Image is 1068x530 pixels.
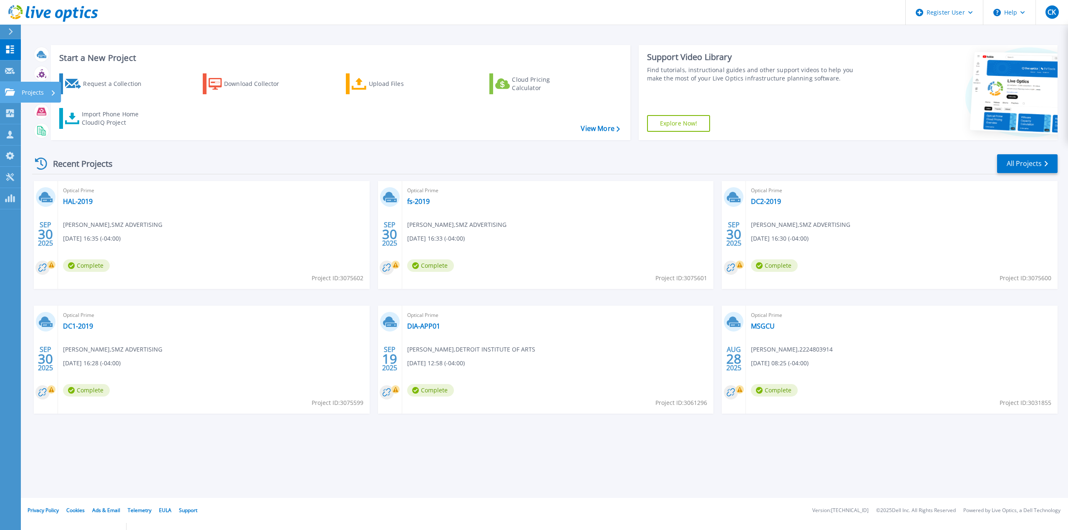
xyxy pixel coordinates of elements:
span: Optical Prime [407,186,709,195]
span: 28 [726,355,741,362]
div: SEP 2025 [382,344,398,374]
span: 30 [726,231,741,238]
span: Complete [407,384,454,397]
a: Download Collector [203,73,296,94]
a: Cookies [66,507,85,514]
span: Project ID: 3031855 [1000,398,1051,407]
a: EULA [159,507,171,514]
div: SEP 2025 [726,219,742,249]
div: Request a Collection [83,75,150,92]
span: Project ID: 3075599 [312,398,363,407]
span: Complete [751,384,798,397]
span: Optical Prime [751,311,1053,320]
span: Complete [407,259,454,272]
span: Complete [751,259,798,272]
span: [PERSON_NAME] , DETROIT INSTITUTE OF ARTS [407,345,535,354]
span: [DATE] 16:30 (-04:00) [751,234,809,243]
span: [PERSON_NAME] , SMZ ADVERTISING [407,220,506,229]
span: Project ID: 3075601 [655,274,707,283]
span: Project ID: 3075602 [312,274,363,283]
a: DIA-APP01 [407,322,440,330]
a: MSGCU [751,322,775,330]
span: [DATE] 16:33 (-04:00) [407,234,465,243]
span: 19 [382,355,397,362]
span: 30 [38,231,53,238]
span: Optical Prime [751,186,1053,195]
li: Powered by Live Optics, a Dell Technology [963,508,1060,513]
p: Projects [22,82,44,103]
a: Privacy Policy [28,507,59,514]
a: View More [581,125,620,133]
a: HAL-2019 [63,197,93,206]
span: [DATE] 16:35 (-04:00) [63,234,121,243]
span: [DATE] 16:28 (-04:00) [63,359,121,368]
div: SEP 2025 [38,219,53,249]
div: AUG 2025 [726,344,742,374]
span: Optical Prime [63,186,365,195]
a: Cloud Pricing Calculator [489,73,582,94]
span: [PERSON_NAME] , 2224803914 [751,345,833,354]
span: 30 [382,231,397,238]
div: Find tutorials, instructional guides and other support videos to help you make the most of your L... [647,66,864,83]
span: Complete [63,259,110,272]
span: Complete [63,384,110,397]
span: [DATE] 08:25 (-04:00) [751,359,809,368]
a: DC2-2019 [751,197,781,206]
div: Import Phone Home CloudIQ Project [82,110,147,127]
span: [DATE] 12:58 (-04:00) [407,359,465,368]
div: Download Collector [224,75,291,92]
a: Telemetry [128,507,151,514]
span: Project ID: 3061296 [655,398,707,407]
a: Ads & Email [92,507,120,514]
div: Support Video Library [647,52,864,63]
div: SEP 2025 [38,344,53,374]
h3: Start a New Project [59,53,620,63]
a: fs-2019 [407,197,430,206]
a: Request a Collection [59,73,152,94]
span: [PERSON_NAME] , SMZ ADVERTISING [63,220,162,229]
div: Recent Projects [32,153,124,174]
a: Support [179,507,197,514]
div: Upload Files [369,75,436,92]
a: Upload Files [346,73,439,94]
span: Project ID: 3075600 [1000,274,1051,283]
div: SEP 2025 [382,219,398,249]
li: Version: [TECHNICAL_ID] [812,508,869,513]
span: Optical Prime [407,311,709,320]
li: © 2025 Dell Inc. All Rights Reserved [876,508,956,513]
div: Cloud Pricing Calculator [512,75,579,92]
span: Optical Prime [63,311,365,320]
span: CK [1048,9,1056,15]
a: DC1-2019 [63,322,93,330]
span: 30 [38,355,53,362]
a: Explore Now! [647,115,710,132]
span: [PERSON_NAME] , SMZ ADVERTISING [751,220,850,229]
a: All Projects [997,154,1058,173]
span: [PERSON_NAME] , SMZ ADVERTISING [63,345,162,354]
